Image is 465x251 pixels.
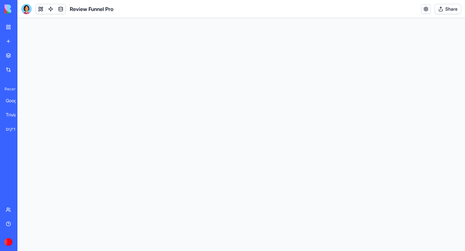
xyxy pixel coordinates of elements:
button: Share [435,4,461,14]
img: logo [5,5,45,14]
div: TriviaTalk [6,112,24,118]
h1: Review Funnel Pro [70,5,113,13]
span: Recent [2,86,15,92]
a: Google Review Link Generator [2,94,28,107]
a: TriviaTalk [2,108,28,121]
div: Google Review Link Generator [6,97,24,104]
a: י.א פרגולות ודקים [2,123,28,136]
div: י.א פרגולות ודקים [6,126,24,132]
img: ACg8ocKkVFSaPLrOoQeBSeFMyjk5rxEBDp8JnGzG-yG5m9aS5dipWHRM=s96-c [5,238,12,246]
